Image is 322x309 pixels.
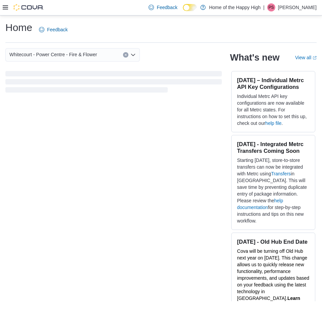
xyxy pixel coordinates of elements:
[269,3,274,11] span: PS
[209,3,260,11] p: Home of the Happy High
[237,238,310,245] h3: [DATE] - Old Hub End Date
[146,1,180,14] a: Feedback
[295,55,317,60] a: View allExternal link
[237,93,310,127] p: Individual Metrc API key configurations are now available for all Metrc states. For instructions ...
[237,141,310,154] h3: [DATE] - Integrated Metrc Transfers Coming Soon
[123,52,128,58] button: Clear input
[130,52,136,58] button: Open list of options
[237,198,283,210] a: help documentation
[267,3,275,11] div: Paige Stocki
[263,3,265,11] p: |
[271,171,291,176] a: Transfers
[47,26,68,33] span: Feedback
[5,72,222,94] span: Loading
[230,52,279,63] h2: What's new
[183,4,197,11] input: Dark Mode
[278,3,317,11] p: [PERSON_NAME]
[157,4,177,11] span: Feedback
[237,77,310,90] h3: [DATE] – Individual Metrc API Key Configurations
[313,56,317,60] svg: External link
[5,21,32,34] h1: Home
[36,23,70,36] a: Feedback
[265,121,281,126] a: help file
[13,4,44,11] img: Cova
[237,248,309,301] span: Cova will be turning off Old Hub next year on [DATE]. This change allows us to quickly release ne...
[237,157,310,224] p: Starting [DATE], store-to-store transfers can now be integrated with Metrc using in [GEOGRAPHIC_D...
[9,50,97,59] span: Whitecourt - Power Centre - Fire & Flower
